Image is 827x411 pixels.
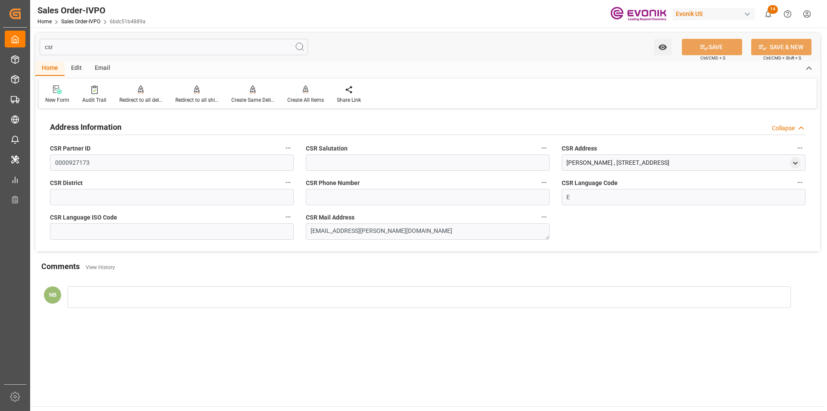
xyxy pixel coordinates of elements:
button: Help Center [778,4,797,24]
span: CSR Mail Address [306,213,354,222]
button: SAVE & NEW [751,39,811,55]
div: New Form [45,96,69,104]
textarea: [EMAIL_ADDRESS][PERSON_NAME][DOMAIN_NAME] [306,223,550,240]
span: CSR Language Code [562,179,618,188]
div: open menu [790,157,801,169]
span: CSR Phone Number [306,179,360,188]
button: CSR Address [794,142,805,154]
h2: Address Information [50,121,121,133]
span: CSR Language ISO Code [50,213,117,222]
img: Evonik-brand-mark-Deep-Purple-RGB.jpeg_1700498283.jpeg [610,6,666,22]
button: show 14 new notifications [759,4,778,24]
span: Ctrl/CMD + Shift + S [763,55,801,61]
button: CSR Language ISO Code [283,211,294,223]
h2: Comments [41,260,80,272]
div: Sales Order-IVPO [37,4,146,17]
div: Edit [65,61,88,76]
span: NB [49,292,56,298]
a: View History [86,264,115,270]
div: Create Same Delivery Date [231,96,274,104]
input: Search Fields [40,39,308,55]
span: CSR Address [562,144,597,153]
button: open menu [654,39,672,55]
span: CSR District [50,179,83,188]
div: [PERSON_NAME] , [STREET_ADDRESS] [566,158,669,167]
div: Share Link [337,96,361,104]
button: CSR District [283,177,294,188]
div: Audit Trail [82,96,106,104]
span: CSR Partner ID [50,144,90,153]
button: CSR Partner ID [283,142,294,154]
div: Collapse [772,124,795,133]
div: Create All Items [287,96,324,104]
div: Email [88,61,117,76]
button: CSR Language Code [794,177,805,188]
a: Home [37,19,52,25]
button: CSR Phone Number [538,177,550,188]
span: 14 [768,5,778,14]
div: Home [35,61,65,76]
div: Evonik US [672,8,755,20]
button: SAVE [682,39,742,55]
button: CSR Salutation [538,142,550,154]
span: CSR Salutation [306,144,348,153]
div: Redirect to all shipments [175,96,218,104]
span: Ctrl/CMD + S [700,55,725,61]
div: Redirect to all deliveries [119,96,162,104]
a: Sales Order-IVPO [61,19,100,25]
button: Evonik US [672,6,759,22]
button: CSR Mail Address [538,211,550,223]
